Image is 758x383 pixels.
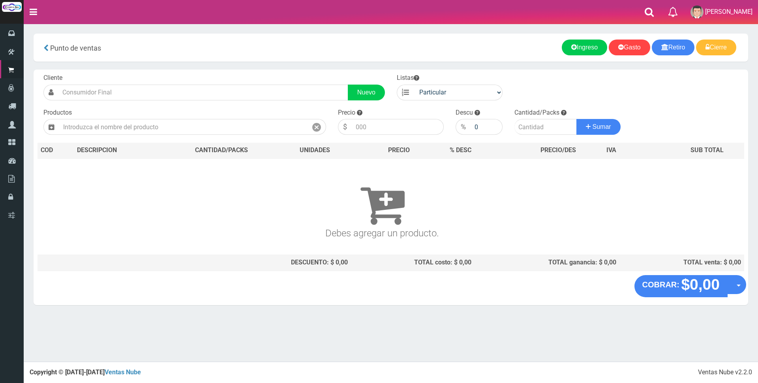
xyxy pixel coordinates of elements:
span: % DESC [450,146,471,154]
input: Cantidad [514,119,577,135]
th: UNIDADES [279,143,351,158]
span: [PERSON_NAME] [705,8,752,15]
div: TOTAL costo: $ 0,00 [354,258,472,267]
label: Productos [43,108,72,117]
span: Punto de ventas [50,44,101,52]
label: Descu [456,108,473,117]
label: Cantidad/Packs [514,108,559,117]
span: Sumar [593,123,611,130]
div: TOTAL ganancia: $ 0,00 [478,258,616,267]
input: Introduzca el nombre del producto [59,119,308,135]
h3: Debes agregar un producto. [41,170,724,238]
label: Cliente [43,74,62,83]
span: SUB TOTAL [690,146,724,155]
a: Ventas Nube [105,368,141,376]
div: % [456,119,471,135]
strong: Copyright © [DATE]-[DATE] [30,368,141,376]
strong: $0,00 [681,276,720,293]
button: COBRAR: $0,00 [634,275,728,297]
span: PRECIO [388,146,410,155]
img: User Image [690,6,704,19]
th: COD [38,143,74,158]
div: Ventas Nube v2.2.0 [698,368,752,377]
button: Sumar [576,119,621,135]
img: Logo grande [2,2,22,12]
a: Ingreso [562,40,607,55]
a: Gasto [609,40,650,55]
input: Consumidor Final [58,85,348,100]
th: CANTIDAD/PACKS [164,143,279,158]
span: IVA [606,146,616,154]
input: 000 [352,119,444,135]
a: Nuevo [348,85,385,100]
a: Cierre [696,40,736,55]
div: $ [338,119,352,135]
th: DES [74,143,164,158]
label: Precio [338,108,355,117]
input: 000 [471,119,503,135]
span: CRIPCION [88,146,117,154]
a: Retiro [652,40,695,55]
div: DESCUENTO: $ 0,00 [167,258,348,267]
strong: COBRAR: [642,280,679,289]
span: PRECIO/DES [540,146,576,154]
label: Listas [397,74,419,83]
div: TOTAL venta: $ 0,00 [623,258,741,267]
